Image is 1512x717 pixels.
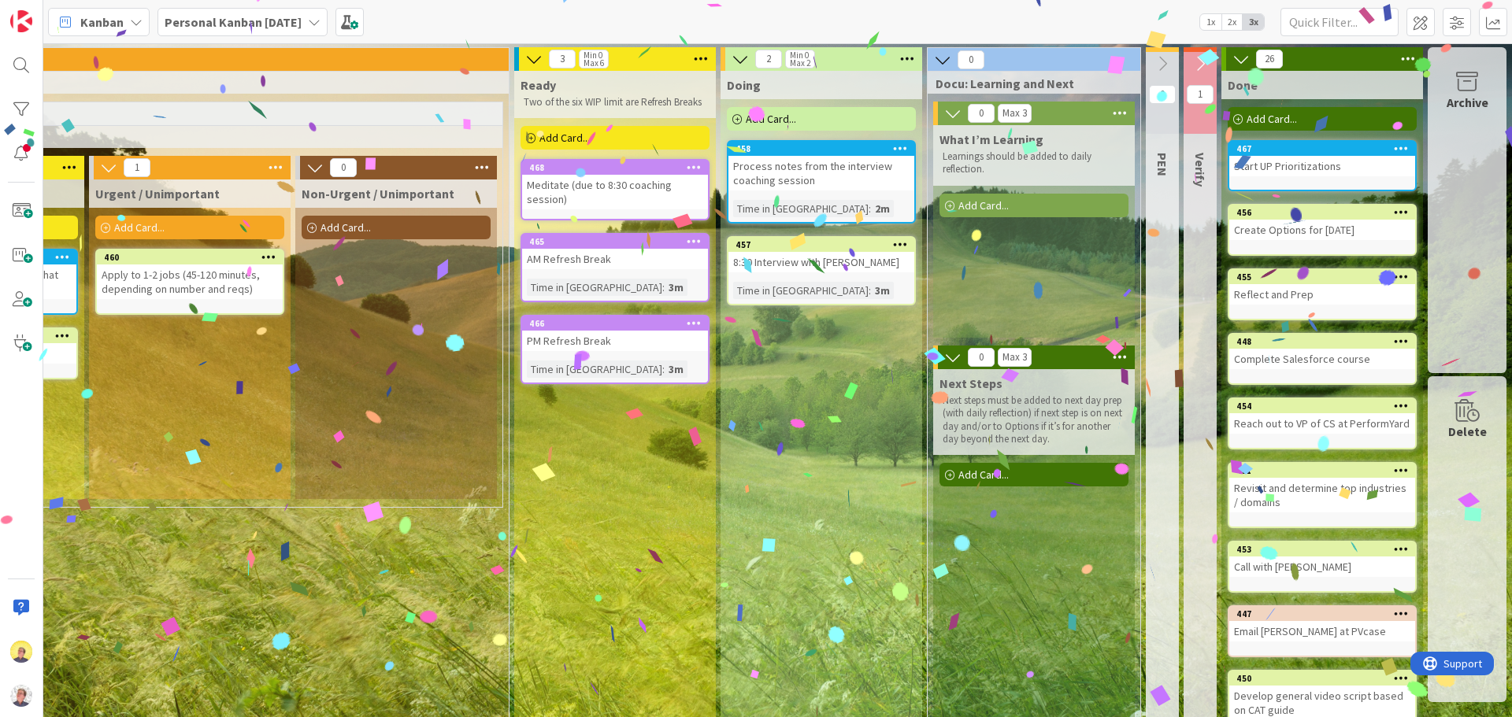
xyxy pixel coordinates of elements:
[302,186,454,201] span: Non-Urgent / Unimportant
[10,10,32,32] img: Visit kanbanzone.com
[1229,556,1415,577] div: Call with [PERSON_NAME]
[1236,207,1415,218] div: 456
[521,77,556,93] span: Ready
[728,142,914,190] div: 458Process notes from the interview coaching session
[1228,462,1417,528] a: 451Revisit and determine top industries / domains
[165,14,302,30] b: Personal Kanban [DATE]
[1228,77,1258,93] span: Done
[1229,542,1415,556] div: 453
[790,51,809,59] div: Min 0
[524,96,706,109] p: Two of the six WIP limit are Refresh Breaks
[10,641,32,663] img: JW
[1228,140,1417,191] a: 467Start UP Prioritizations
[97,250,283,299] div: 460Apply to 1-2 jobs (45-120 minutes, depending on number and reqs)
[1192,153,1208,187] span: Verify
[1448,422,1487,441] div: Delete
[522,249,708,269] div: AM Refresh Break
[522,175,708,209] div: Meditate (due to 8:30 coaching session)
[727,236,916,305] a: 4578:30 Interview with [PERSON_NAME]Time in [GEOGRAPHIC_DATA]:3m
[522,161,708,209] div: 468Meditate (due to 8:30 coaching session)
[321,220,371,235] span: Add Card...
[1228,268,1417,320] a: 455Reflect and Prep
[1229,399,1415,434] div: 454Reach out to VP of CS at PerformYard
[124,158,150,177] span: 1
[529,236,708,247] div: 465
[1236,336,1415,347] div: 448
[521,315,710,384] a: 466PM Refresh BreakTime in [GEOGRAPHIC_DATA]:3m
[1149,85,1176,104] span: 0
[733,200,869,217] div: Time in [GEOGRAPHIC_DATA]
[1236,272,1415,283] div: 455
[662,279,665,296] span: :
[958,468,1009,482] span: Add Card...
[584,59,604,67] div: Max 6
[1236,143,1415,154] div: 467
[1200,14,1221,30] span: 1x
[529,162,708,173] div: 468
[1154,153,1170,176] span: PEN
[1280,8,1399,36] input: Quick Filter...
[958,198,1009,213] span: Add Card...
[1229,478,1415,512] div: Revisit and determine top industries / domains
[1247,112,1297,126] span: Add Card...
[1229,270,1415,305] div: 455Reflect and Prep
[727,140,916,224] a: 458Process notes from the interview coaching sessionTime in [GEOGRAPHIC_DATA]:2m
[1229,220,1415,240] div: Create Options for [DATE]
[943,394,1125,445] p: Next steps must be added to next day prep (with daily reflection) if next step is on next day and...
[1229,156,1415,176] div: Start UP Prioritizations
[584,51,602,59] div: Min 0
[1447,93,1488,112] div: Archive
[1236,673,1415,684] div: 450
[1228,605,1417,657] a: 447Email [PERSON_NAME] at PVcase
[527,360,662,378] div: Time in [GEOGRAPHIC_DATA]
[522,316,708,351] div: 466PM Refresh Break
[1229,542,1415,577] div: 453Call with [PERSON_NAME]
[1228,541,1417,593] a: 453Call with [PERSON_NAME]
[1229,621,1415,641] div: Email [PERSON_NAME] at PVcase
[10,685,32,707] img: avatar
[736,239,914,250] div: 457
[755,50,782,68] span: 2
[1229,464,1415,512] div: 451Revisit and determine top industries / domains
[728,238,914,272] div: 4578:30 Interview with [PERSON_NAME]
[95,186,220,201] span: Urgent / Unimportant
[727,77,761,93] span: Doing
[522,235,708,269] div: 465AM Refresh Break
[1236,401,1415,412] div: 454
[539,131,590,145] span: Add Card...
[728,252,914,272] div: 8:30 Interview with [PERSON_NAME]
[1229,205,1415,240] div: 456Create Options for [DATE]
[522,161,708,175] div: 468
[1243,14,1264,30] span: 3x
[939,375,1002,391] span: Next Steps
[1229,671,1415,686] div: 450
[1256,50,1283,68] span: 26
[104,252,283,263] div: 460
[521,233,710,302] a: 465AM Refresh BreakTime in [GEOGRAPHIC_DATA]:3m
[549,50,576,68] span: 3
[1228,204,1417,256] a: 456Create Options for [DATE]
[1229,142,1415,156] div: 467
[728,156,914,190] div: Process notes from the interview coaching session
[790,59,810,67] div: Max 2
[1187,85,1214,104] span: 1
[1002,109,1027,117] div: Max 3
[1229,334,1415,369] div: 448Complete Salesforce course
[1229,607,1415,621] div: 447
[1229,464,1415,478] div: 451
[97,264,283,299] div: Apply to 1-2 jobs (45-120 minutes, depending on number and reqs)
[80,13,124,31] span: Kanban
[1221,14,1243,30] span: 2x
[1228,333,1417,385] a: 448Complete Salesforce course
[1229,284,1415,305] div: Reflect and Prep
[733,282,869,299] div: Time in [GEOGRAPHIC_DATA]
[968,104,995,123] span: 0
[665,279,687,296] div: 3m
[968,348,995,367] span: 0
[1002,353,1027,361] div: Max 3
[1236,465,1415,476] div: 451
[1229,334,1415,349] div: 448
[936,76,1121,91] span: Docu: Learning and Next
[522,235,708,249] div: 465
[1236,544,1415,555] div: 453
